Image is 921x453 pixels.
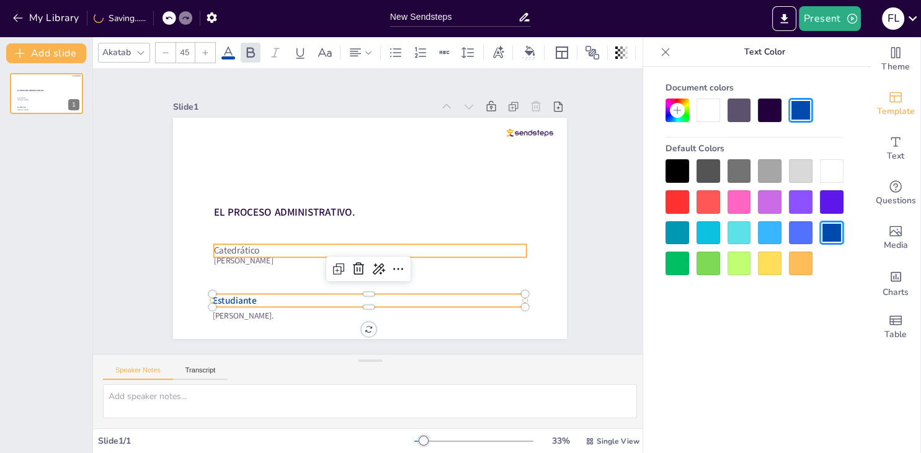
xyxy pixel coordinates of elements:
span: Table [884,328,907,341]
span: Charts [883,286,909,299]
span: [PERSON_NAME] [442,286,471,346]
span: EL PROCESO ADMINISTRATIVO. [370,222,427,361]
span: [PERSON_NAME] [17,99,29,100]
div: Document colors [665,77,843,99]
button: Add slide [6,43,86,63]
span: Single View [597,436,639,446]
div: Add ready made slides [871,82,920,126]
span: Estudiante [484,289,509,335]
div: Default Colors [665,138,843,159]
div: Layout [552,43,572,63]
div: Slide 1 / 1 [98,435,414,447]
button: Transcript [173,366,228,380]
span: Media [884,239,908,252]
span: Catedrático [435,302,461,350]
div: Saving...... [94,12,146,24]
span: Text [887,149,904,163]
span: Estudiante [17,106,25,108]
div: Add charts and graphs [871,260,920,305]
span: [PERSON_NAME]. [17,109,29,111]
div: Add text boxes [871,126,920,171]
span: Position [585,45,600,60]
div: Text effects [489,43,507,63]
div: 1 [68,99,79,110]
div: Background color [520,46,539,59]
button: F L [882,6,904,31]
div: 1 [10,73,83,114]
div: Slide 1 [246,182,337,432]
div: F L [882,7,904,30]
span: Template [877,105,915,118]
div: Akatab [100,44,133,61]
button: Present [799,6,861,31]
button: My Library [9,8,84,28]
p: Text Color [675,37,853,67]
span: Catedrático [17,97,26,99]
button: Speaker Notes [103,366,173,380]
span: Questions [876,194,916,208]
div: Add images, graphics, shapes or video [871,216,920,260]
div: Change the overall theme [871,37,920,82]
input: Insert title [390,8,518,26]
span: Theme [881,60,910,74]
div: Get real-time input from your audience [871,171,920,216]
button: Export to PowerPoint [772,6,796,31]
div: 33 % [546,435,576,447]
span: EL PROCESO ADMINISTRATIVO. [17,89,43,92]
div: Add a table [871,305,920,350]
span: [PERSON_NAME]. [494,268,524,330]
